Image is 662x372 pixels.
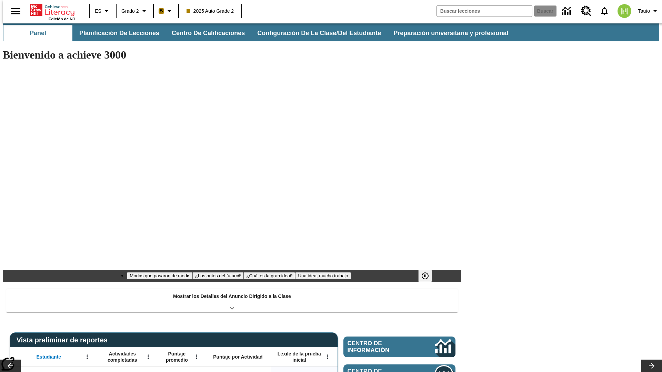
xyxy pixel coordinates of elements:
[437,6,532,17] input: Buscar campo
[558,2,577,21] a: Centro de información
[343,337,455,357] a: Centro de información
[3,25,72,41] button: Panel
[82,352,92,362] button: Abrir menú
[595,2,613,20] a: Notificaciones
[322,352,333,362] button: Abrir menú
[127,272,192,279] button: Diapositiva 1 Modas que pasaron de moda
[17,336,111,344] span: Vista preliminar de reportes
[418,270,432,282] button: Pausar
[641,360,662,372] button: Carrusel de lecciones, seguir
[30,3,75,17] a: Portada
[213,354,262,360] span: Puntaje por Actividad
[100,351,145,363] span: Actividades completadas
[95,8,101,15] span: ES
[143,352,153,362] button: Abrir menú
[3,25,514,41] div: Subbarra de navegación
[92,5,114,17] button: Lenguaje: ES, Selecciona un idioma
[160,351,193,363] span: Puntaje promedio
[638,8,650,15] span: Tauto
[6,289,458,312] div: Mostrar los Detalles del Anuncio Dirigido a la Clase
[160,7,163,15] span: B
[119,5,151,17] button: Grado: Grado 2, Elige un grado
[577,2,595,20] a: Centro de recursos, Se abrirá en una pestaña nueva.
[418,270,439,282] div: Pausar
[121,8,139,15] span: Grado 2
[49,17,75,21] span: Edición de NJ
[243,272,295,279] button: Diapositiva 3 ¿Cuál es la gran idea?
[173,293,291,300] p: Mostrar los Detalles del Anuncio Dirigido a la Clase
[74,25,165,41] button: Planificación de lecciones
[388,25,514,41] button: Preparación universitaria y profesional
[252,25,387,41] button: Configuración de la clase/del estudiante
[635,5,662,17] button: Perfil/Configuración
[156,5,176,17] button: Boost El color de la clase es anaranjado claro. Cambiar el color de la clase.
[30,2,75,21] div: Portada
[3,23,659,41] div: Subbarra de navegación
[3,49,461,61] h1: Bienvenido a achieve 3000
[613,2,635,20] button: Escoja un nuevo avatar
[618,4,631,18] img: avatar image
[6,1,26,21] button: Abrir el menú lateral
[191,352,202,362] button: Abrir menú
[274,351,324,363] span: Lexile de la prueba inicial
[192,272,244,279] button: Diapositiva 2 ¿Los autos del futuro?
[187,8,234,15] span: 2025 Auto Grade 2
[295,272,351,279] button: Diapositiva 4 Una idea, mucho trabajo
[37,354,61,360] span: Estudiante
[166,25,250,41] button: Centro de calificaciones
[348,340,412,354] span: Centro de información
